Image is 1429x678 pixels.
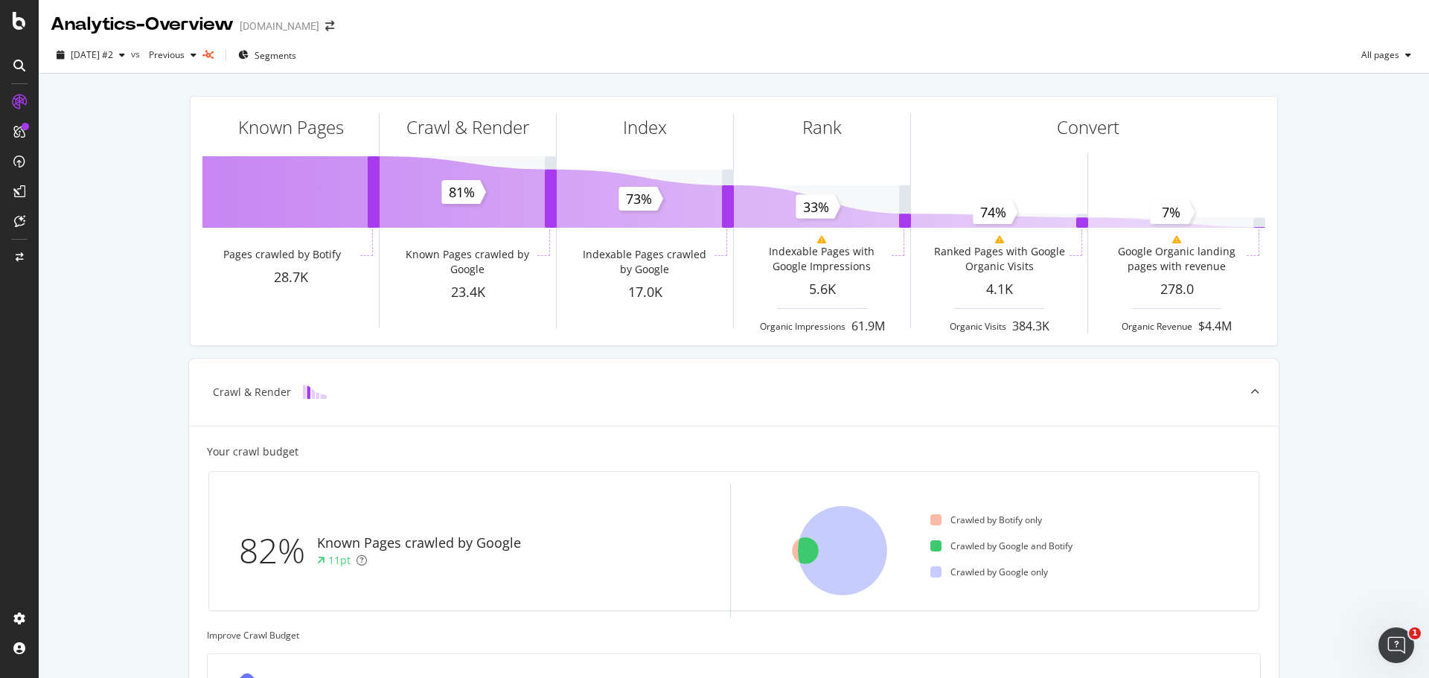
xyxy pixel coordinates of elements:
[223,247,341,262] div: Pages crawled by Botify
[213,385,291,400] div: Crawl & Render
[240,19,319,33] div: [DOMAIN_NAME]
[578,247,711,277] div: Indexable Pages crawled by Google
[760,320,845,333] div: Organic Impressions
[755,244,888,274] div: Indexable Pages with Google Impressions
[930,514,1042,526] div: Crawled by Botify only
[930,566,1048,578] div: Crawled by Google only
[202,268,379,287] div: 28.7K
[238,115,344,140] div: Known Pages
[143,48,185,61] span: Previous
[400,247,534,277] div: Known Pages crawled by Google
[303,385,327,399] img: block-icon
[325,21,334,31] div: arrow-right-arrow-left
[131,48,143,60] span: vs
[380,283,556,302] div: 23.4K
[143,43,202,67] button: Previous
[406,115,529,140] div: Crawl & Render
[232,43,302,67] button: Segments
[851,318,885,335] div: 61.9M
[207,629,1261,642] div: Improve Crawl Budget
[207,444,298,459] div: Your crawl budget
[255,49,296,62] span: Segments
[930,540,1072,552] div: Crawled by Google and Botify
[734,280,910,299] div: 5.6K
[1355,48,1399,61] span: All pages
[1378,627,1414,663] iframe: Intercom live chat
[71,48,113,61] span: 2025 Oct. 1st #2
[328,553,351,568] div: 11pt
[1409,627,1421,639] span: 1
[317,534,521,553] div: Known Pages crawled by Google
[557,283,733,302] div: 17.0K
[51,12,234,37] div: Analytics - Overview
[1355,43,1417,67] button: All pages
[623,115,667,140] div: Index
[51,43,131,67] button: [DATE] #2
[802,115,842,140] div: Rank
[239,526,317,575] div: 82%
